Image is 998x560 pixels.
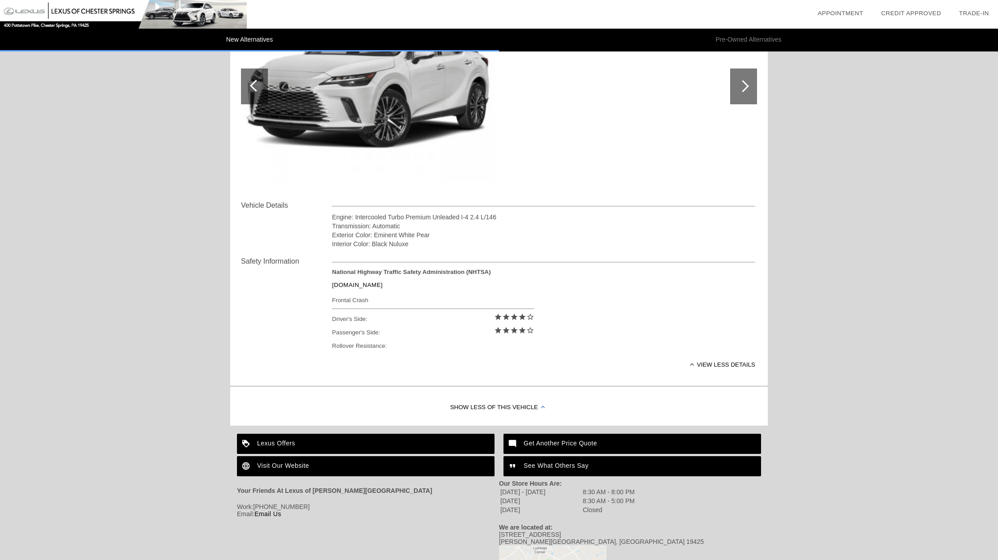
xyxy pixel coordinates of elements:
div: Passenger's Side: [332,326,534,339]
div: Exterior Color: Eminent White Pear [332,231,755,239]
div: Transmission: Automatic [332,222,755,231]
a: Trade-In [959,10,989,17]
img: ic_loyalty_white_24dp_2x.png [237,434,257,454]
td: 8:30 AM - 5:00 PM [582,497,635,505]
i: star [494,326,502,334]
a: Credit Approved [881,10,941,17]
span: [PHONE_NUMBER] [253,503,310,510]
div: View less details [332,354,755,376]
strong: National Highway Traffic Safety Administration (NHTSA) [332,269,490,275]
i: star [510,326,518,334]
i: star [502,326,510,334]
a: [DOMAIN_NAME] [332,282,383,288]
i: star [518,326,526,334]
div: Driver's Side: [332,312,534,326]
a: See What Others Say [503,456,761,476]
td: [DATE] [500,497,581,505]
i: star [502,313,510,321]
strong: We are located at: [499,524,553,531]
strong: Your Friends At Lexus of [PERSON_NAME][GEOGRAPHIC_DATA] [237,487,432,494]
img: ic_format_quote_white_24dp_2x.png [503,456,524,476]
td: 8:30 AM - 8:00 PM [582,488,635,496]
a: Lexus Offers [237,434,495,454]
a: Email Us [254,510,281,517]
div: Frontal Crash [332,295,534,306]
a: Appointment [817,10,863,17]
div: Email: [237,510,499,517]
img: ic_language_white_24dp_2x.png [237,456,257,476]
a: Visit Our Website [237,456,495,476]
i: star [518,313,526,321]
div: Show Less of this Vehicle [230,390,768,426]
td: [DATE] [500,506,581,514]
i: star [510,313,518,321]
div: Rollover Resistance: [332,339,534,353]
td: Closed [582,506,635,514]
a: Get Another Price Quote [503,434,761,454]
img: ic_mode_comment_white_24dp_2x.png [503,434,524,454]
div: Vehicle Details [241,200,332,211]
td: [DATE] - [DATE] [500,488,581,496]
div: Interior Color: Black Nuluxe [332,239,755,248]
li: Pre-Owned Alternatives [499,29,998,51]
div: Safety Information [241,256,332,267]
i: star_border [526,326,534,334]
i: star_border [526,313,534,321]
div: Engine: Intercooled Turbo Premium Unleaded I-4 2.4 L/146 [332,213,755,222]
strong: Our Store Hours Are: [499,480,562,487]
i: star [494,313,502,321]
div: Work: [237,503,499,510]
